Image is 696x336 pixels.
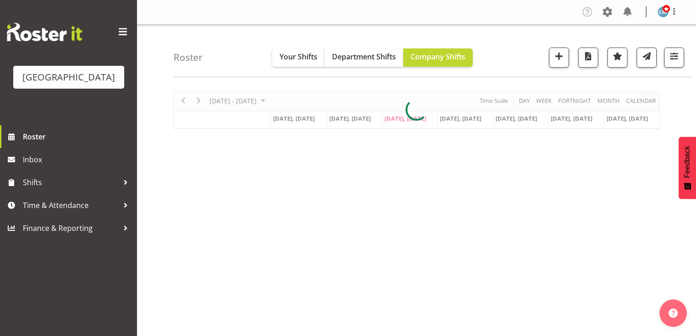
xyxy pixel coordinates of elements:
button: Department Shifts [325,48,403,67]
button: Your Shifts [272,48,325,67]
div: [GEOGRAPHIC_DATA] [22,70,115,84]
span: Inbox [23,153,132,166]
img: lesley-mckenzie127.jpg [658,6,669,17]
span: Shifts [23,176,119,189]
img: help-xxl-2.png [669,309,678,318]
span: Department Shifts [332,52,396,62]
span: Company Shifts [411,52,465,62]
button: Add a new shift [549,48,569,68]
button: Filter Shifts [664,48,684,68]
span: Feedback [683,146,691,178]
button: Feedback - Show survey [679,137,696,199]
span: Time & Attendance [23,198,119,212]
button: Company Shifts [403,48,473,67]
span: Roster [23,130,132,144]
button: Download a PDF of the roster according to the set date range. [578,48,598,68]
button: Send a list of all shifts for the selected filtered period to all rostered employees. [637,48,657,68]
button: Highlight an important date within the roster. [607,48,627,68]
span: Finance & Reporting [23,221,119,235]
span: Your Shifts [279,52,317,62]
img: Rosterit website logo [7,23,82,41]
h4: Roster [174,52,203,63]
